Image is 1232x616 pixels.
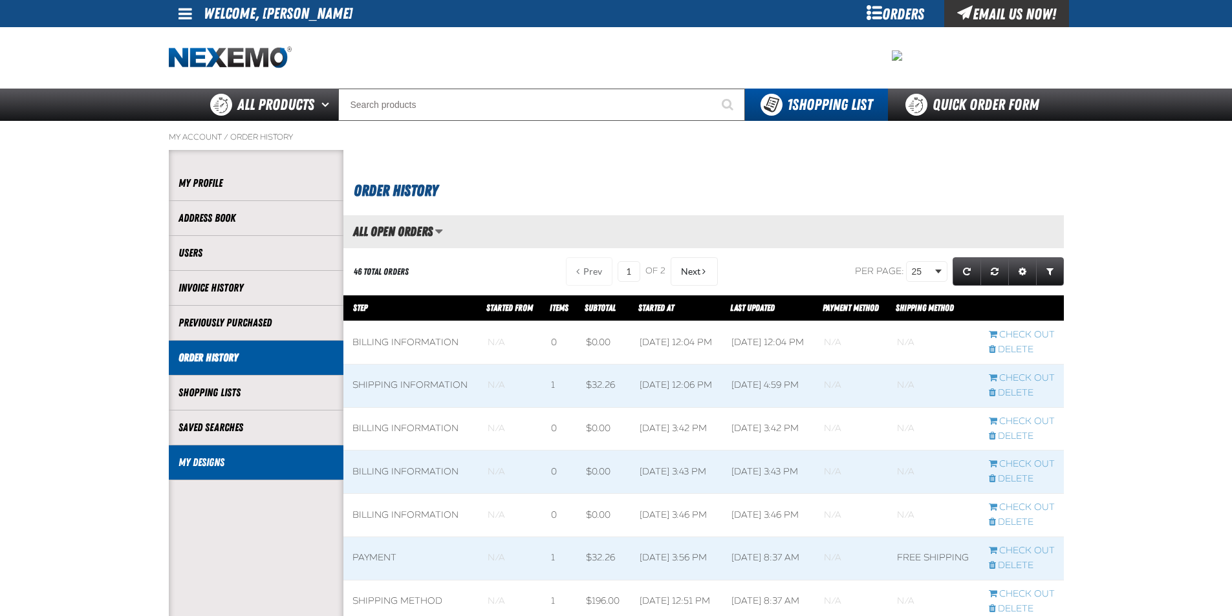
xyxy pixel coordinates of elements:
[354,182,438,200] span: Order History
[542,451,577,494] td: 0
[888,89,1063,121] a: Quick Order Form
[631,537,723,580] td: [DATE] 3:56 PM
[169,132,222,142] a: My Account
[989,458,1055,471] a: Continue checkout started from
[713,89,745,121] button: Start Searching
[989,387,1055,399] a: Delete checkout started from
[912,265,933,279] span: 25
[178,246,334,260] a: Users
[631,494,723,537] td: [DATE] 3:46 PM
[989,329,1055,341] a: Continue checkout started from
[989,545,1055,557] a: Continue checkout started from
[989,516,1055,529] a: Delete checkout started from
[989,560,1055,572] a: Delete checkout started from
[671,257,718,286] button: Next Page
[888,537,980,580] td: Free Shipping
[989,430,1055,443] a: Delete checkout started from
[980,257,1009,286] a: Reset grid action
[892,50,902,61] img: bcb0fb6b68f42f21e2a78dd92242ad83.jpeg
[169,47,292,69] a: Home
[631,451,723,494] td: [DATE] 3:43 PM
[855,266,904,277] span: Per page:
[888,451,980,494] td: Blank
[989,344,1055,356] a: Delete checkout started from
[550,303,568,313] span: Items
[542,494,577,537] td: 0
[178,211,334,226] a: Address Book
[178,350,334,365] a: Order History
[178,281,334,295] a: Invoice History
[230,132,293,142] a: Order History
[888,364,980,407] td: Blank
[577,321,631,365] td: $0.00
[745,89,888,121] button: You have 1 Shopping List. Open to view details
[486,303,533,313] span: Started From
[815,494,888,537] td: Blank
[815,537,888,580] td: Blank
[815,451,888,494] td: Blank
[823,303,879,313] a: Payment Method
[352,466,470,478] div: Billing Information
[989,603,1055,615] a: Delete checkout started from
[542,364,577,407] td: 1
[354,266,409,278] div: 46 Total Orders
[787,96,872,114] span: Shopping List
[645,266,665,277] span: of 2
[631,407,723,451] td: [DATE] 3:42 PM
[681,266,700,277] span: Next Page
[815,364,888,407] td: Blank
[980,295,1064,321] th: Row actions
[237,93,314,116] span: All Products
[815,407,888,451] td: Blank
[178,420,334,435] a: Saved Searches
[730,303,775,313] a: Last Updated
[352,552,470,564] div: Payment
[631,364,723,407] td: [DATE] 12:06 PM
[888,407,980,451] td: Blank
[178,176,334,191] a: My Profile
[815,321,888,365] td: Blank
[631,321,723,365] td: [DATE] 12:04 PM
[577,537,631,580] td: $32.26
[989,372,1055,385] a: Continue checkout started from
[343,224,433,239] h2: All Open Orders
[435,220,443,242] button: Manage grid views. Current view is All Open Orders
[989,588,1055,600] a: Continue checkout started from
[888,321,980,365] td: Blank
[722,451,815,494] td: [DATE] 3:43 PM
[577,451,631,494] td: $0.00
[352,595,470,608] div: Shipping Method
[722,407,815,451] td: [DATE] 3:42 PM
[178,315,334,330] a: Previously Purchased
[1036,257,1064,286] a: Expand or Collapse Grid Filters
[352,423,470,435] div: Billing Information
[722,364,815,407] td: [DATE] 4:59 PM
[1008,257,1037,286] a: Expand or Collapse Grid Settings
[542,321,577,365] td: 0
[178,455,334,470] a: My Designs
[479,451,542,494] td: Blank
[989,473,1055,485] a: Delete checkout started from
[317,89,338,121] button: Open All Products pages
[989,502,1055,514] a: Continue checkout started from
[479,364,542,407] td: Blank
[618,261,640,282] input: Current page number
[722,494,815,537] td: [DATE] 3:46 PM
[896,303,954,313] span: Shipping Method
[178,385,334,400] a: Shopping Lists
[338,89,745,121] input: Search
[585,303,616,313] a: Subtotal
[542,407,577,451] td: 0
[638,303,674,313] a: Started At
[542,537,577,580] td: 1
[577,364,631,407] td: $32.26
[479,407,542,451] td: Blank
[352,509,470,522] div: Billing Information
[577,407,631,451] td: $0.00
[479,321,542,365] td: Blank
[722,321,815,365] td: [DATE] 12:04 PM
[352,379,470,392] div: Shipping Information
